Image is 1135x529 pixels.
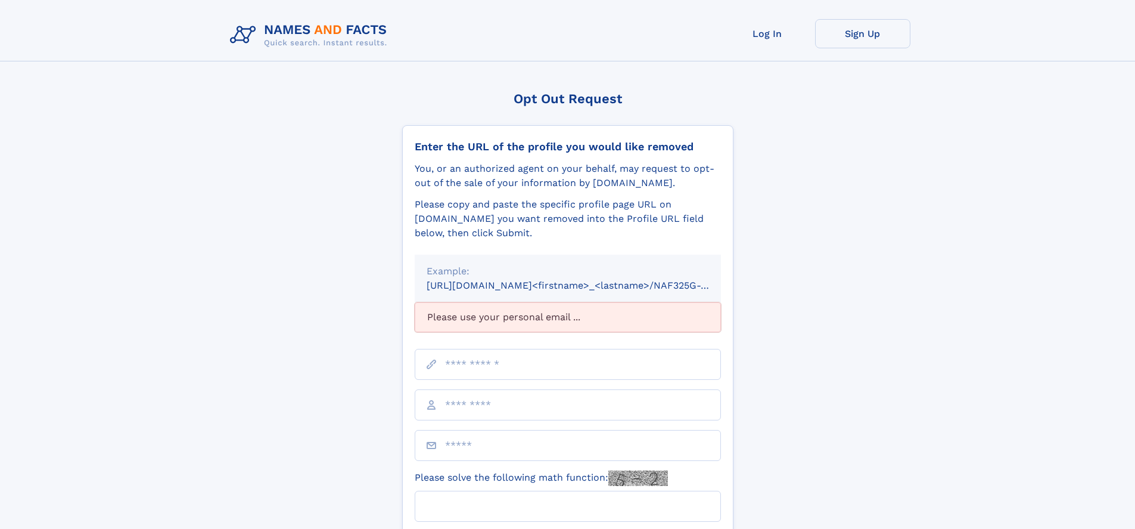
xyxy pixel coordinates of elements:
div: Enter the URL of the profile you would like removed [415,140,721,153]
a: Log In [720,19,815,48]
div: Please use your personal email ... [415,302,721,332]
div: Please copy and paste the specific profile page URL on [DOMAIN_NAME] you want removed into the Pr... [415,197,721,240]
a: Sign Up [815,19,910,48]
div: Opt Out Request [402,91,733,106]
small: [URL][DOMAIN_NAME]<firstname>_<lastname>/NAF325G-xxxxxxxx [427,280,744,291]
img: Logo Names and Facts [225,19,397,51]
label: Please solve the following math function: [415,471,668,486]
div: Example: [427,264,709,279]
div: You, or an authorized agent on your behalf, may request to opt-out of the sale of your informatio... [415,162,721,190]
